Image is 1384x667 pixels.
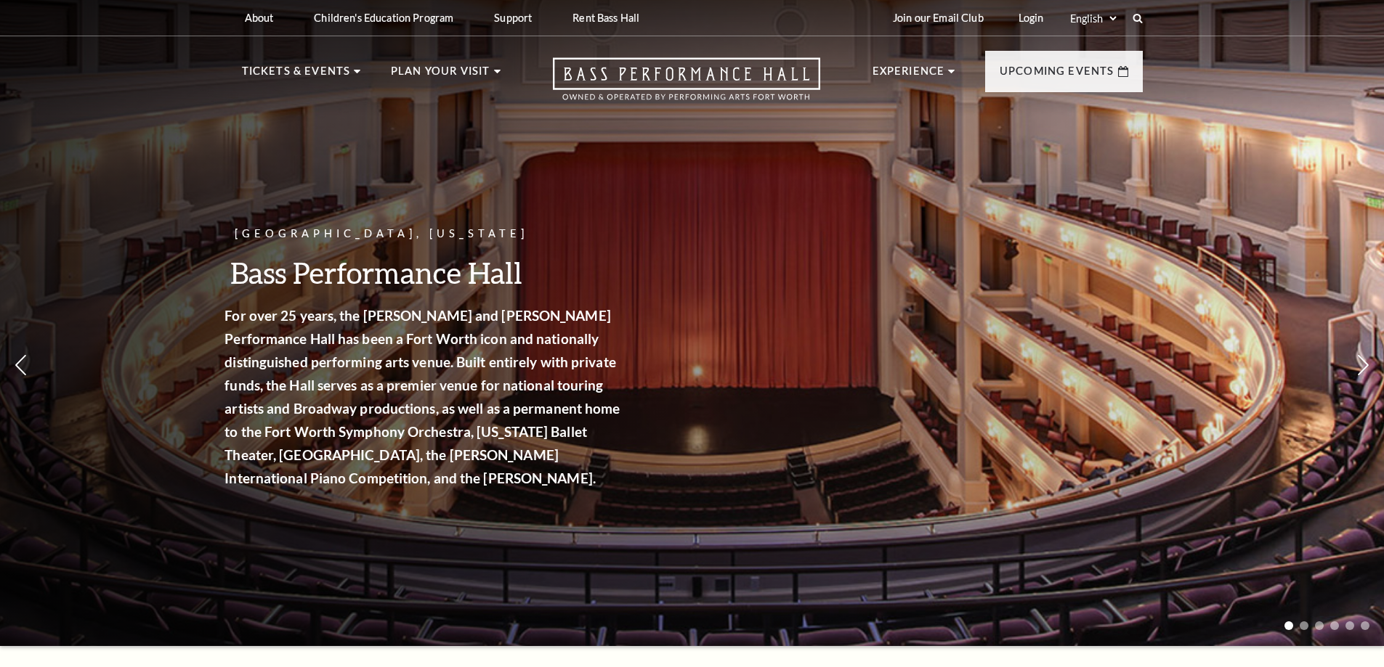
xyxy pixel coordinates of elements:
[873,62,945,89] p: Experience
[236,225,636,243] p: [GEOGRAPHIC_DATA], [US_STATE]
[1000,62,1114,89] p: Upcoming Events
[236,307,631,486] strong: For over 25 years, the [PERSON_NAME] and [PERSON_NAME] Performance Hall has been a Fort Worth ico...
[236,254,636,291] h3: Bass Performance Hall
[242,62,351,89] p: Tickets & Events
[245,12,274,24] p: About
[391,62,490,89] p: Plan Your Visit
[1067,12,1119,25] select: Select:
[572,12,639,24] p: Rent Bass Hall
[314,12,453,24] p: Children's Education Program
[494,12,532,24] p: Support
